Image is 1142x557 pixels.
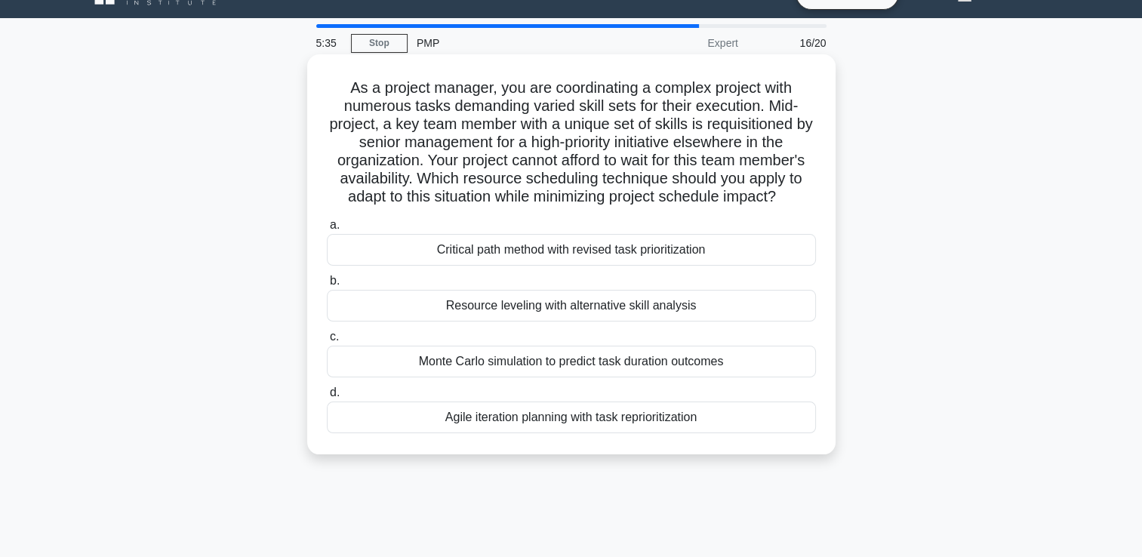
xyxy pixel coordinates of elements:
[408,28,615,58] div: PMP
[327,402,816,433] div: Agile iteration planning with task reprioritization
[330,218,340,231] span: a.
[307,28,351,58] div: 5:35
[615,28,747,58] div: Expert
[330,386,340,399] span: d.
[327,290,816,322] div: Resource leveling with alternative skill analysis
[327,346,816,377] div: Monte Carlo simulation to predict task duration outcomes
[747,28,836,58] div: 16/20
[330,274,340,287] span: b.
[330,330,339,343] span: c.
[325,78,817,207] h5: As a project manager, you are coordinating a complex project with numerous tasks demanding varied...
[327,234,816,266] div: Critical path method with revised task prioritization
[351,34,408,53] a: Stop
